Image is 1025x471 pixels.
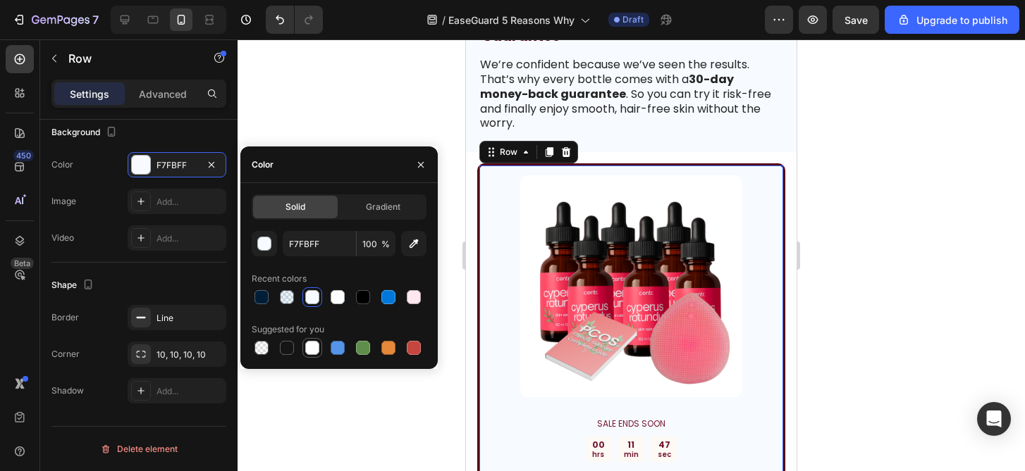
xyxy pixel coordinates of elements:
span: Solid [286,201,305,213]
button: Save [833,6,879,34]
div: Open Intercom Messenger [977,402,1011,436]
p: Settings [70,87,109,101]
div: Undo/Redo [266,6,323,34]
span: / [442,13,446,27]
span: Gradient [366,201,400,213]
div: Recent colors [252,272,307,285]
div: Image [51,195,76,208]
div: Shape [51,276,97,295]
div: 450 [13,150,34,161]
div: Color [252,158,274,171]
div: Add... [156,232,223,245]
div: Add... [156,196,223,208]
div: Delete element [100,441,178,458]
span: Draft [622,13,644,26]
button: 7 [6,6,105,34]
div: F7FBFF [156,159,197,172]
div: Suggested for you [252,323,324,336]
div: Shadow [51,384,84,397]
input: Eg: FFFFFF [283,231,356,256]
span: EaseGuard 5 Reasons Why [448,13,575,27]
div: Color [51,158,73,171]
div: Video [51,232,74,244]
p: Row [68,50,188,67]
button: Upgrade to publish [885,6,1019,34]
div: Beta [11,258,34,269]
span: Save [845,14,868,26]
iframe: Design area [466,39,797,471]
p: Advanced [139,87,187,101]
div: Line [156,312,223,325]
div: 10, 10, 10, 10 [156,348,223,361]
div: Border [51,311,79,324]
span: % [381,238,390,251]
div: Corner [51,348,80,360]
div: Background [51,123,120,142]
div: Row [31,106,54,119]
button: Delete element [51,438,226,460]
p: 7 [92,11,99,28]
div: Upgrade to publish [897,13,1007,27]
div: Add... [156,385,223,398]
